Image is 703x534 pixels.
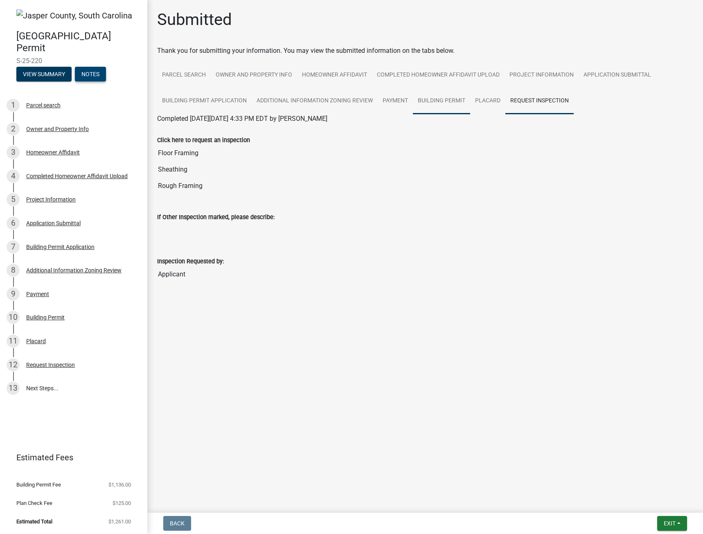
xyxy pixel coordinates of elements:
[157,115,327,122] span: Completed [DATE][DATE] 4:33 PM EDT by [PERSON_NAME]
[113,500,131,506] span: $125.00
[7,146,20,159] div: 3
[7,240,20,253] div: 7
[157,88,252,114] a: Building Permit Application
[7,311,20,324] div: 10
[372,62,505,88] a: Completed Homeowner Affidavit Upload
[16,30,141,54] h4: [GEOGRAPHIC_DATA] Permit
[26,315,65,320] div: Building Permit
[157,10,232,29] h1: Submitted
[16,519,52,524] span: Estimated Total
[16,57,131,65] span: S-25-220
[378,88,413,114] a: Payment
[157,138,250,143] label: Click here to request an inspection
[252,88,378,114] a: Additional Information Zoning Review
[157,62,211,88] a: Parcel search
[7,358,20,371] div: 12
[16,72,72,78] wm-modal-confirm: Summary
[7,335,20,348] div: 11
[26,149,80,155] div: Homeowner Affidavit
[657,516,687,531] button: Exit
[75,72,106,78] wm-modal-confirm: Notes
[26,244,95,250] div: Building Permit Application
[26,173,128,179] div: Completed Homeowner Affidavit Upload
[505,88,574,114] a: Request Inspection
[26,362,75,368] div: Request Inspection
[7,122,20,136] div: 2
[157,46,693,56] div: Thank you for submitting your information. You may view the submitted information on the tabs below.
[7,170,20,183] div: 4
[75,67,106,81] button: Notes
[157,259,224,265] label: Inspection Requested by:
[664,520,676,527] span: Exit
[16,500,52,506] span: Plan Check Fee
[26,291,49,297] div: Payment
[108,482,131,487] span: $1,136.00
[579,62,656,88] a: Application Submittal
[170,520,185,527] span: Back
[7,193,20,206] div: 5
[16,67,72,81] button: View Summary
[7,449,134,466] a: Estimated Fees
[470,88,505,114] a: Placard
[7,287,20,301] div: 9
[7,382,20,395] div: 13
[7,217,20,230] div: 6
[26,102,61,108] div: Parcel search
[26,126,89,132] div: Owner and Property Info
[211,62,297,88] a: Owner and Property Info
[297,62,372,88] a: Homeowner Affidavit
[413,88,470,114] a: Building Permit
[108,519,131,524] span: $1,261.00
[26,220,81,226] div: Application Submittal
[26,338,46,344] div: Placard
[26,267,122,273] div: Additional Information Zoning Review
[7,264,20,277] div: 8
[26,197,76,202] div: Project Information
[157,215,275,220] label: If Other Inspection marked, please describe:
[16,9,132,22] img: Jasper County, South Carolina
[505,62,579,88] a: Project Information
[163,516,191,531] button: Back
[7,99,20,112] div: 1
[16,482,61,487] span: Building Permit Fee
